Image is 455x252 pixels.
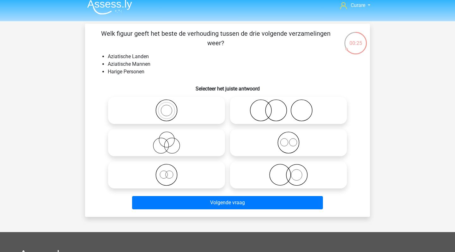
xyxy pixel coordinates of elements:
[108,53,360,60] li: Aziatische Landen
[95,29,336,48] p: Welk figuur geeft het beste de verhouding tussen de drie volgende verzamelingen weer?
[337,2,373,9] a: Curare
[344,31,367,47] div: 00:25
[108,68,360,76] li: Harige Personen
[95,81,360,92] h6: Selecteer het juiste antwoord
[351,2,365,8] span: Curare
[108,60,360,68] li: Aziatische Mannen
[132,196,323,209] button: Volgende vraag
